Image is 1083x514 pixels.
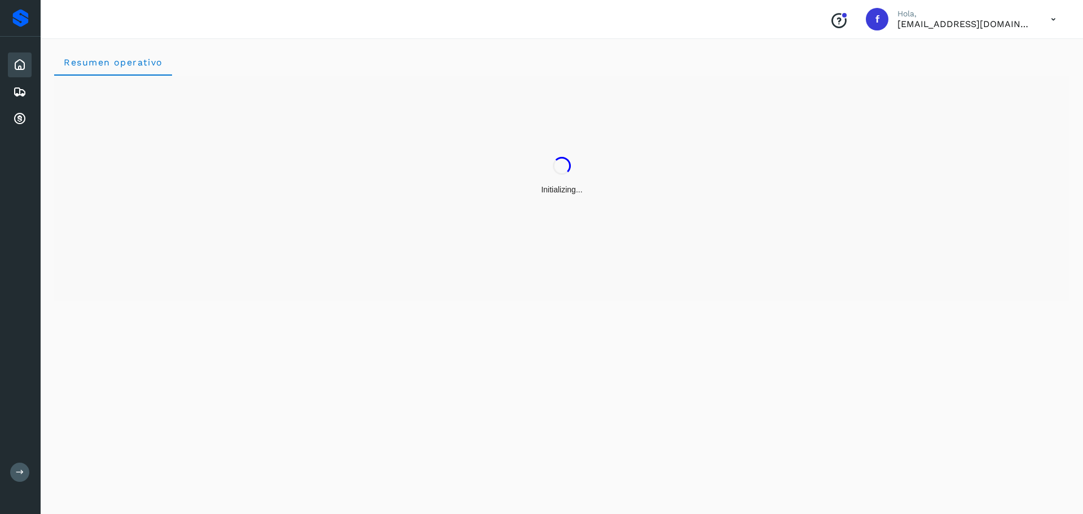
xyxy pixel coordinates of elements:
p: Hola, [897,9,1033,19]
div: Embarques [8,80,32,104]
div: Inicio [8,52,32,77]
p: facturacion@salgofreight.com [897,19,1033,29]
div: Cuentas por cobrar [8,107,32,131]
span: Resumen operativo [63,57,163,68]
